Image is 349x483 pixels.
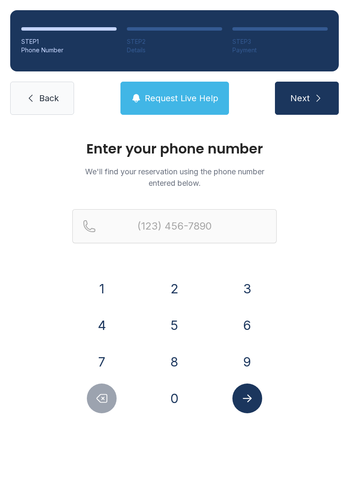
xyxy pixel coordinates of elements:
[160,347,189,377] button: 8
[127,46,222,54] div: Details
[21,46,117,54] div: Phone Number
[72,142,277,156] h1: Enter your phone number
[160,384,189,413] button: 0
[232,37,328,46] div: STEP 3
[232,347,262,377] button: 9
[87,274,117,304] button: 1
[160,274,189,304] button: 2
[21,37,117,46] div: STEP 1
[160,310,189,340] button: 5
[72,166,277,189] p: We'll find your reservation using the phone number entered below.
[290,92,310,104] span: Next
[87,310,117,340] button: 4
[87,384,117,413] button: Delete number
[87,347,117,377] button: 7
[145,92,218,104] span: Request Live Help
[232,274,262,304] button: 3
[127,37,222,46] div: STEP 2
[232,310,262,340] button: 6
[39,92,59,104] span: Back
[232,384,262,413] button: Submit lookup form
[72,209,277,243] input: Reservation phone number
[232,46,328,54] div: Payment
